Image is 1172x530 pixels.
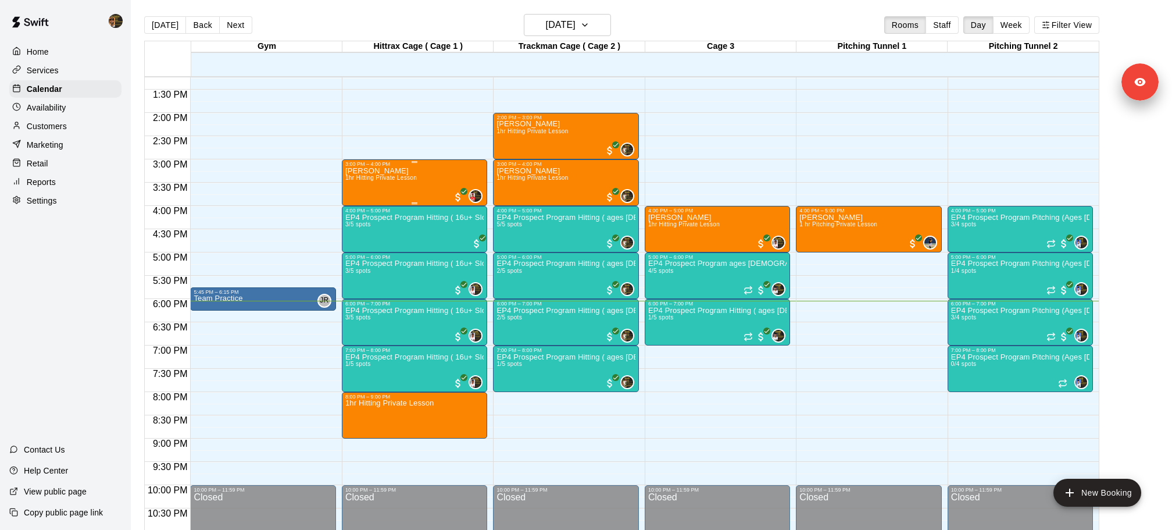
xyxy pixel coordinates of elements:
[470,330,481,342] img: Roldani Baldwin
[604,284,616,296] span: All customers have paid
[150,462,191,472] span: 9:30 PM
[317,294,331,308] div: Jason Ramos
[9,136,122,154] a: Marketing
[620,282,634,296] div: Melvin Garcia
[776,236,785,250] span: Roldani Baldwin
[496,487,635,493] div: 10:00 PM – 11:59 PM
[345,314,371,321] span: 3/5 spots filled
[1075,237,1087,248] img: Mariel Checo
[621,283,633,295] img: Melvin Garcia
[924,237,936,248] img: Julio ( Ricky ) Eusebio
[27,46,49,58] p: Home
[342,159,487,206] div: 3:00 PM – 4:00 PM: Alex Sikorjak
[27,176,56,188] p: Reports
[648,268,674,274] span: 4/5 spots filled
[144,16,186,34] button: [DATE]
[469,375,483,389] div: Roldani Baldwin
[773,237,784,248] img: Roldani Baldwin
[145,485,190,495] span: 10:00 PM
[345,175,417,181] span: 1hr Hitting Private Lesson
[145,508,190,518] span: 10:30 PM
[9,192,122,209] a: Settings
[342,41,494,52] div: Hittrax Cage ( Cage 1 )
[625,143,634,156] span: Melvin Garcia
[648,208,787,214] div: 4:00 PM – 5:00 PM
[948,206,1093,252] div: 4:00 PM – 5:00 PM: EP4 Prospect Program Pitching (Ages 13+ )
[493,159,638,206] div: 3:00 PM – 4:00 PM: Luke Dever
[452,284,464,296] span: All customers have paid
[625,236,634,250] span: Melvin Garcia
[1079,236,1088,250] span: Mariel Checo
[620,375,634,389] div: Melvin Garcia
[948,41,1099,52] div: Pitching Tunnel 2
[648,221,720,227] span: 1hr Hitting Private Lesson
[150,183,191,193] span: 3:30 PM
[1074,329,1088,343] div: Mariel Checo
[645,299,790,346] div: 6:00 PM – 7:00 PM: EP4 Prospect Program Hitting ( ages 8-10 )
[9,118,122,135] div: Customers
[322,294,331,308] span: Jason Ramos
[150,276,191,286] span: 5:30 PM
[648,254,787,260] div: 5:00 PM – 6:00 PM
[470,283,481,295] img: Roldani Baldwin
[907,238,919,250] span: All customers have paid
[452,191,464,203] span: All customers have paid
[191,41,342,52] div: Gym
[24,507,103,518] p: Copy public page link
[948,346,1093,392] div: 7:00 PM – 8:00 PM: EP4 Prospect Program Pitching (Ages 13+ )
[604,238,616,250] span: All customers have paid
[799,208,938,214] div: 4:00 PM – 5:00 PM
[150,439,191,449] span: 9:00 PM
[342,252,487,299] div: 5:00 PM – 6:00 PM: EP4 Prospect Program Hitting ( 16u+ Slot )
[951,347,1089,353] div: 7:00 PM – 8:00 PM
[951,268,977,274] span: 1/4 spots filled
[625,375,634,389] span: Melvin Garcia
[1058,331,1070,343] span: All customers have paid
[524,14,611,36] button: [DATE]
[342,206,487,252] div: 4:00 PM – 5:00 PM: EP4 Prospect Program Hitting ( 16u+ Slot )
[621,144,633,155] img: Melvin Garcia
[773,330,784,342] img: Stephen Alemais
[546,17,576,33] h6: [DATE]
[496,221,522,227] span: 5/5 spots filled
[473,329,483,343] span: Roldani Baldwin
[345,347,484,353] div: 7:00 PM – 8:00 PM
[926,16,959,34] button: Staff
[951,221,977,227] span: 3/4 spots filled
[219,16,252,34] button: Next
[604,331,616,343] span: All customers have paid
[469,189,483,203] div: Julian Hunt
[1079,375,1088,389] span: Mariel Checo
[9,155,122,172] div: Retail
[621,237,633,248] img: Melvin Garcia
[24,444,65,456] p: Contact Us
[493,299,638,346] div: 6:00 PM – 7:00 PM: EP4 Prospect Program Hitting ( ages 13-15 )
[604,378,616,389] span: All customers have paid
[9,99,122,116] a: Availability
[755,238,767,250] span: All customers have paid
[884,16,926,34] button: Rooms
[496,175,568,181] span: 1hr Hitting Private Lesson
[496,208,635,214] div: 4:00 PM – 5:00 PM
[150,113,191,123] span: 2:00 PM
[645,41,796,52] div: Cage 3
[648,314,674,321] span: 1/5 spots filled
[755,331,767,343] span: All customers have paid
[194,289,332,295] div: 5:45 PM – 6:15 PM
[496,301,635,307] div: 6:00 PM – 7:00 PM
[948,299,1093,346] div: 6:00 PM – 7:00 PM: EP4 Prospect Program Pitching (Ages 13+ )
[452,378,464,389] span: All customers have paid
[1046,239,1056,248] span: Recurring event
[345,221,371,227] span: 3/5 spots filled
[150,206,191,216] span: 4:00 PM
[9,43,122,61] a: Home
[473,375,483,389] span: Roldani Baldwin
[494,41,645,52] div: Trackman Cage ( Cage 2 )
[796,206,941,252] div: 4:00 PM – 5:00 PM: 1 hr Pitching Private Lesson
[951,254,1089,260] div: 5:00 PM – 6:00 PM
[150,346,191,355] span: 7:00 PM
[923,236,937,250] div: Julio ( Ricky ) Eusebio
